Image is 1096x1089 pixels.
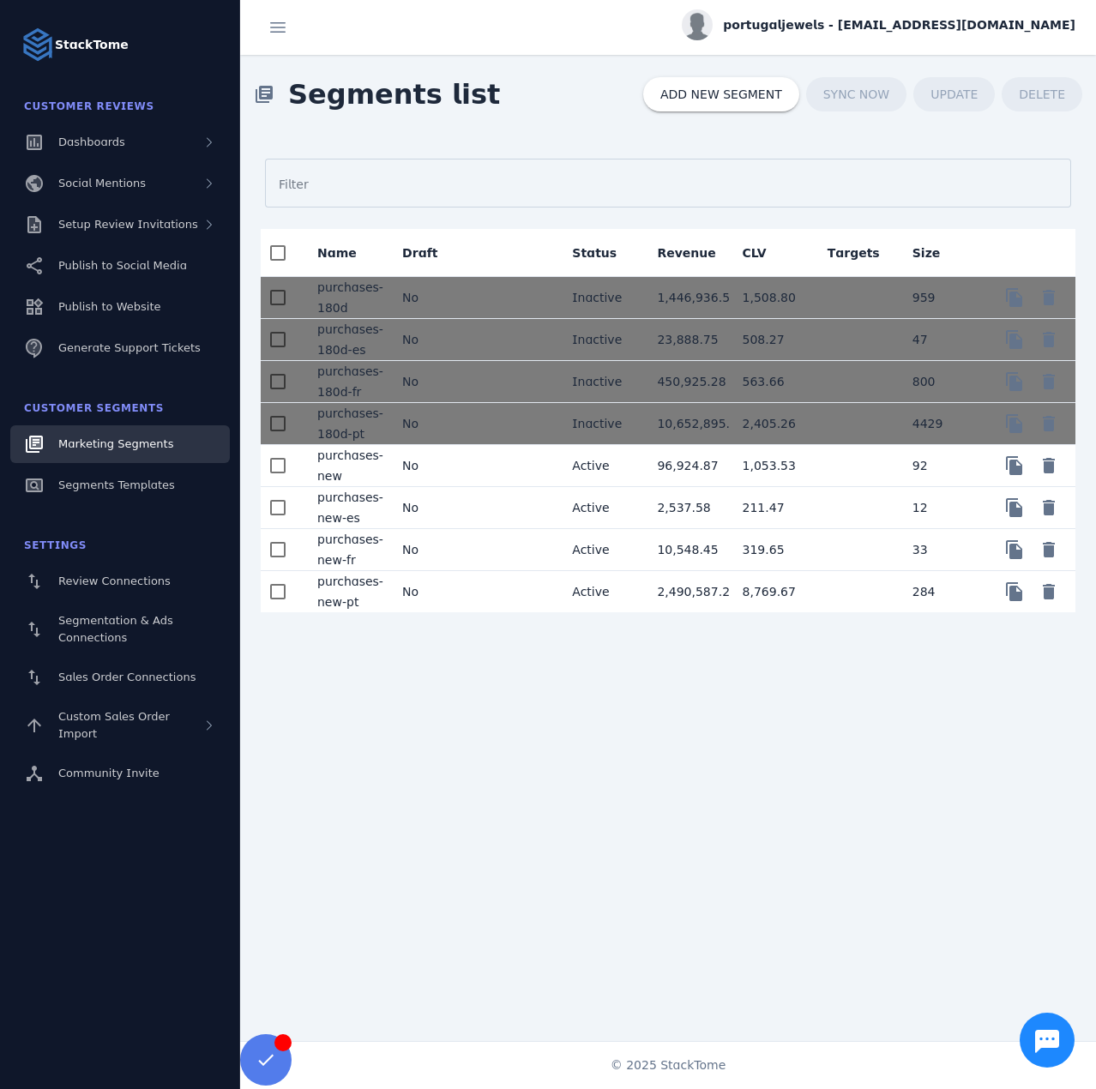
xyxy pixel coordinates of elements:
[899,319,984,361] mat-cell: 47
[558,403,643,445] mat-cell: Inactive
[10,755,230,792] a: Community Invite
[279,177,309,191] mat-label: Filter
[611,1056,726,1074] span: © 2025 StackTome
[1032,322,1066,357] button: Delete
[997,322,1032,357] button: Copy
[729,571,814,612] mat-cell: 8,769.67
[388,487,473,529] mat-cell: No
[304,361,388,403] mat-cell: purchases-180d-fr
[10,604,230,655] a: Segmentation & Ads Connections
[912,244,941,262] div: Size
[729,361,814,403] mat-cell: 563.66
[304,319,388,361] mat-cell: purchases-180d-es
[10,247,230,285] a: Publish to Social Media
[10,466,230,504] a: Segments Templates
[558,445,643,487] mat-cell: Active
[58,614,173,644] span: Segmentation & Ads Connections
[1032,490,1066,525] button: Delete
[729,277,814,319] mat-cell: 1,508.80
[729,319,814,361] mat-cell: 508.27
[1032,406,1066,441] button: Delete
[1032,575,1066,609] button: Delete
[304,277,388,319] mat-cell: purchases-180d
[643,319,728,361] mat-cell: 23,888.75
[912,244,956,262] div: Size
[58,135,125,148] span: Dashboards
[997,532,1032,567] button: Copy
[304,445,388,487] mat-cell: purchases-new
[24,539,87,551] span: Settings
[388,571,473,612] mat-cell: No
[643,403,728,445] mat-cell: 10,652,895.00
[58,710,170,740] span: Custom Sales Order Import
[743,244,782,262] div: CLV
[643,361,728,403] mat-cell: 450,925.28
[899,445,984,487] mat-cell: 92
[558,529,643,571] mat-cell: Active
[55,36,129,54] strong: StackTome
[657,244,715,262] div: Revenue
[643,77,799,111] button: ADD NEW SEGMENT
[643,487,728,529] mat-cell: 2,537.58
[304,487,388,529] mat-cell: purchases-new-es
[317,244,372,262] div: Name
[814,229,899,277] mat-header-cell: Targets
[572,244,632,262] div: Status
[304,403,388,445] mat-cell: purchases-180d-pt
[388,445,473,487] mat-cell: No
[254,84,274,105] mat-icon: library_books
[58,218,198,231] span: Setup Review Invitations
[643,529,728,571] mat-cell: 10,548.45
[24,402,164,414] span: Customer Segments
[997,406,1032,441] button: Copy
[723,16,1075,34] span: portugaljewels - [EMAIL_ADDRESS][DOMAIN_NAME]
[997,364,1032,399] button: Copy
[729,403,814,445] mat-cell: 2,405.26
[729,529,814,571] mat-cell: 319.65
[558,487,643,529] mat-cell: Active
[10,329,230,367] a: Generate Support Tickets
[572,244,617,262] div: Status
[899,361,984,403] mat-cell: 800
[1032,280,1066,315] button: Delete
[58,300,160,313] span: Publish to Website
[58,671,196,683] span: Sales Order Connections
[58,177,146,190] span: Social Mentions
[899,529,984,571] mat-cell: 33
[388,403,473,445] mat-cell: No
[10,659,230,696] a: Sales Order Connections
[388,361,473,403] mat-cell: No
[10,425,230,463] a: Marketing Segments
[558,361,643,403] mat-cell: Inactive
[1032,364,1066,399] button: Delete
[997,448,1032,483] button: Copy
[388,319,473,361] mat-cell: No
[24,100,154,112] span: Customer Reviews
[643,571,728,612] mat-cell: 2,490,587.20
[58,575,171,587] span: Review Connections
[558,319,643,361] mat-cell: Inactive
[274,60,514,129] span: Segments list
[388,529,473,571] mat-cell: No
[402,244,437,262] div: Draft
[660,88,782,100] span: ADD NEW SEGMENT
[729,445,814,487] mat-cell: 1,053.53
[1032,532,1066,567] button: Delete
[682,9,1075,40] button: portugaljewels - [EMAIL_ADDRESS][DOMAIN_NAME]
[402,244,453,262] div: Draft
[997,575,1032,609] button: Copy
[58,341,201,354] span: Generate Support Tickets
[58,478,175,491] span: Segments Templates
[899,571,984,612] mat-cell: 284
[58,437,173,450] span: Marketing Segments
[304,529,388,571] mat-cell: purchases-new-fr
[643,277,728,319] mat-cell: 1,446,936.50
[317,244,357,262] div: Name
[729,487,814,529] mat-cell: 211.47
[899,403,984,445] mat-cell: 4429
[558,277,643,319] mat-cell: Inactive
[682,9,713,40] img: profile.jpg
[743,244,767,262] div: CLV
[558,571,643,612] mat-cell: Active
[388,277,473,319] mat-cell: No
